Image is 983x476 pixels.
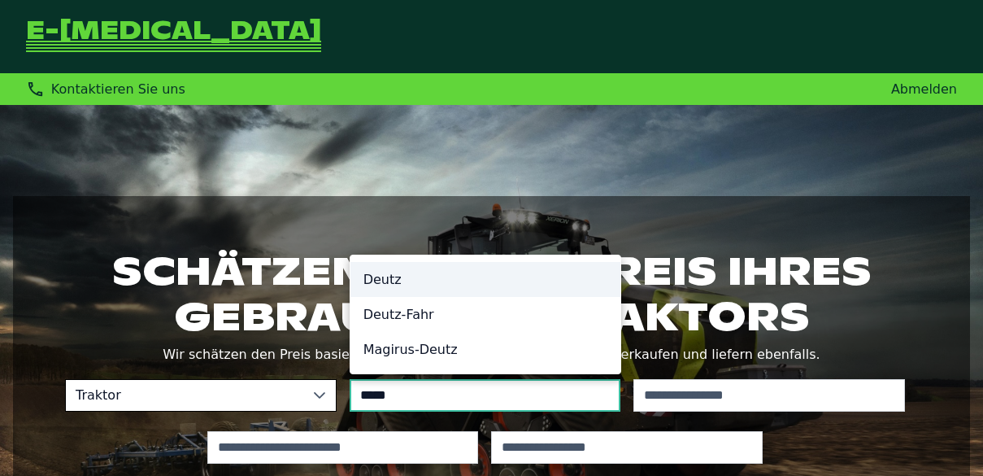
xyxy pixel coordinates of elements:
h1: Schätzen Sie den Preis Ihres gebrauchten Traktors [65,248,918,339]
span: Kontaktieren Sie uns [51,81,185,97]
a: Zurück zur Startseite [26,20,321,54]
div: Kontaktieren Sie uns [26,80,185,98]
span: Traktor [66,380,303,411]
li: Magirus-Deutz [350,332,620,367]
li: Deutz [350,262,620,297]
ul: Option List [350,255,620,373]
li: Deutz-Fahr [350,297,620,332]
a: Abmelden [891,81,957,97]
p: Wir schätzen den Preis basierend auf umfangreichen Preisdaten. Wir verkaufen und liefern ebenfalls. [65,343,918,366]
